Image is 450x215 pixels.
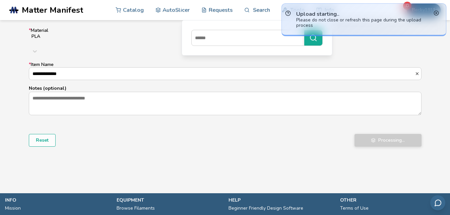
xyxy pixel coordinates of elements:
[29,85,422,92] p: Notes (optional)
[297,17,432,28] div: Please do not close or refresh this page during the upload process
[29,68,415,80] input: *Item Name
[31,34,419,39] div: PLA
[355,134,422,147] button: Processing...
[430,195,445,210] button: Send feedback via email
[340,204,369,213] a: Terms of Use
[5,197,110,204] p: info
[29,62,422,80] label: Item Name
[229,204,303,213] a: Beginner Friendly Design Software
[22,5,83,15] span: Matter Manifest
[29,28,422,57] label: Material
[5,204,21,213] a: Mission
[29,92,421,115] textarea: Notes (optional)
[415,71,421,76] button: *Item Name
[229,197,333,204] p: help
[117,197,221,204] p: equipment
[29,134,56,147] button: Reset
[117,204,155,213] a: Browse Filaments
[297,10,432,17] p: Upload starting..
[340,197,445,204] p: other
